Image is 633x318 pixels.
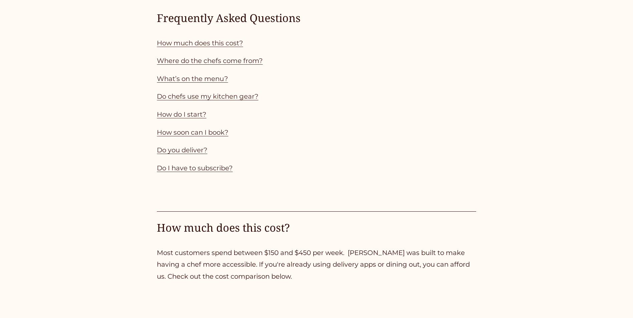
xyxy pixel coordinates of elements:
a: Do chefs use my kitchen gear? [157,92,258,100]
h4: How much does this cost? [157,220,476,235]
a: Do I have to subscribe? [157,164,233,172]
a: How do I start? [157,110,206,118]
h4: Frequently Asked Questions [157,11,476,25]
a: How soon can I book? [157,128,228,136]
p: Most customers spend between $150 and $450 per week. [PERSON_NAME] was built to make having a che... [157,247,476,283]
a: What’s on the menu? [157,75,228,83]
a: How much does this cost? [157,39,243,47]
a: Where do the chefs come from? [157,57,263,65]
a: Do you deliver? [157,146,207,154]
